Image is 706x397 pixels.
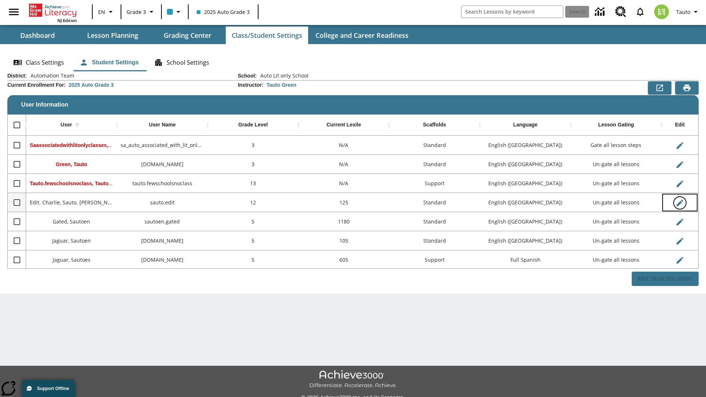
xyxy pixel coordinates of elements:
[208,174,299,193] div: 13
[197,8,250,16] span: 2025 Auto Grade 3
[1,26,74,44] button: Dashboard
[164,5,186,18] button: Class color is light blue. Change class color
[389,136,480,155] div: Standard
[117,155,208,174] div: tauto.green
[27,72,74,79] span: Automation Team
[117,231,208,250] div: sautoen.jaguar
[480,212,571,231] div: English (US)
[654,4,669,19] img: avatar image
[238,82,264,88] h2: Instructor :
[309,370,397,389] img: Achieve3000 Differentiate Accelerate Achieve
[480,174,571,193] div: English (US)
[571,250,662,269] div: Un-gate all lessons
[61,122,72,128] div: User
[7,54,699,71] div: Class/Student Settings
[3,1,25,23] button: Open side menu
[673,196,687,210] button: Edit User
[117,193,208,212] div: sauto.edit
[327,122,361,128] div: Current Lexile
[74,54,145,71] button: Student Settings
[461,6,563,18] input: search field
[53,218,90,225] span: Gated, Sautoen
[480,155,571,174] div: English (US)
[598,122,634,128] div: Lesson Gating
[208,193,299,212] div: 12
[299,193,389,212] div: 125
[56,161,87,167] span: Green, Tauto
[208,155,299,174] div: 3
[117,174,208,193] div: tauto.fewschoolsnoclass
[675,81,699,94] button: Print Preview
[480,136,571,155] div: English (US)
[673,157,687,172] button: Edit User
[208,250,299,269] div: 5
[310,26,414,44] button: College and Career Readiness
[631,2,650,21] a: Notifications
[673,215,687,229] button: Edit User
[676,8,690,16] span: Tauto
[7,82,66,88] h2: Current Enrollment For :
[117,250,208,269] div: sautoes.jaguar
[299,136,389,155] div: N/A
[571,231,662,250] div: Un-gate all lessons
[208,136,299,155] div: 3
[299,155,389,174] div: N/A
[124,5,159,18] button: Grade: Grade 3, Select a grade
[389,231,480,250] div: Standard
[52,237,91,244] span: Jaguar, Sautoen
[673,5,703,18] button: Profile/Settings
[571,174,662,193] div: Un-gate all lessons
[30,199,121,206] span: Edit. Charlie, Sauto. Charlie
[208,231,299,250] div: 5
[53,256,90,263] span: Jaguar, Sautoes
[30,180,157,187] span: Tauto.fewschoolsnoclass, Tauto.fewschoolsnoclass
[29,2,77,23] div: Home
[611,2,631,22] a: Resource Center, Will open in new tab
[257,72,309,79] span: Auto Lit only School
[389,250,480,269] div: Support
[126,8,146,16] span: Grade 3
[57,18,77,23] span: NJ Edition
[389,155,480,174] div: Standard
[238,73,257,79] h2: School :
[673,253,687,268] button: Edit User
[513,122,538,128] div: Language
[299,231,389,250] div: 105
[571,212,662,231] div: Un-gate all lessons
[37,386,69,391] span: Support Offline
[389,174,480,193] div: Support
[208,212,299,231] div: 5
[673,176,687,191] button: Edit User
[30,142,186,149] span: Saassociatedwithlitonlyclasses, Saassociatedwithlitonlyclasses
[571,193,662,212] div: Un-gate all lessons
[423,122,446,128] div: Scaffolds
[299,212,389,231] div: 1180
[267,81,296,89] div: Tauto Green
[117,136,208,155] div: sa_auto_associated_with_lit_only_classes
[299,250,389,269] div: 605
[238,122,268,128] div: Grade Level
[22,380,75,397] button: Support Offline
[117,212,208,231] div: sautoen.gated
[69,81,114,89] div: 2025 Auto Grade 3
[591,2,611,22] a: Data Center
[7,72,699,286] div: User Information
[389,193,480,212] div: Standard
[29,3,77,18] a: Home
[95,5,118,18] button: Language: EN, Select a language
[673,138,687,153] button: Edit User
[299,174,389,193] div: N/A
[151,26,224,44] button: Grading Center
[7,54,70,71] button: Class Settings
[571,136,662,155] div: Gate all lesson steps
[98,8,105,16] span: EN
[480,250,571,269] div: Full Spanish
[226,26,308,44] button: Class/Student Settings
[673,234,687,248] button: Edit User
[389,212,480,231] div: Standard
[648,81,671,94] button: Export to CSV
[148,54,215,71] button: School Settings
[650,2,673,21] button: Select a new avatar
[149,122,176,128] div: User Name
[480,193,571,212] div: English (US)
